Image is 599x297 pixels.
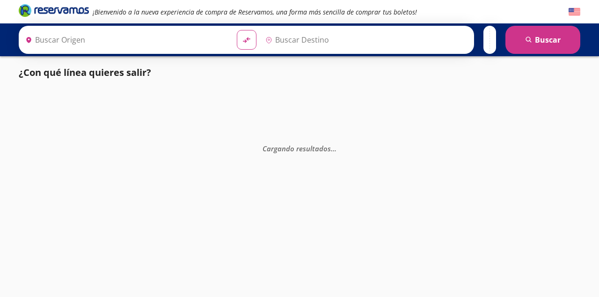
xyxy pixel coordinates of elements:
[19,3,89,20] a: Brand Logo
[263,144,336,153] em: Cargando resultados
[22,28,229,52] input: Buscar Origen
[331,144,333,153] span: .
[505,26,580,54] button: Buscar
[333,144,335,153] span: .
[335,144,336,153] span: .
[262,28,469,52] input: Buscar Destino
[19,66,151,80] p: ¿Con qué línea quieres salir?
[93,7,417,16] em: ¡Bienvenido a la nueva experiencia de compra de Reservamos, una forma más sencilla de comprar tus...
[19,3,89,17] i: Brand Logo
[569,6,580,18] button: English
